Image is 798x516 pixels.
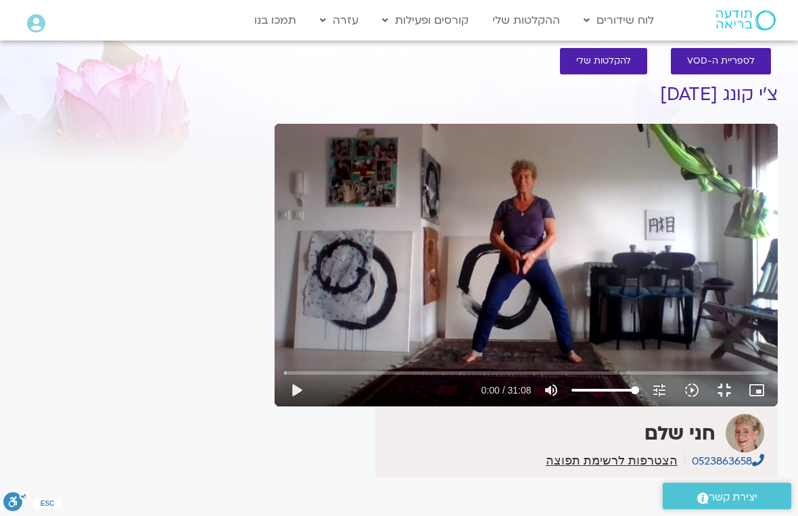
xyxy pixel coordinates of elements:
strong: חני שלם [644,421,715,446]
img: חני שלם [726,414,764,452]
span: להקלטות שלי [576,56,631,66]
a: הצטרפות לרשימת תפוצה [546,454,678,467]
a: יצירת קשר [663,483,791,509]
a: עזרה [313,7,365,33]
a: ההקלטות שלי [486,7,567,33]
h1: צ'י קונג [DATE] [275,85,778,105]
img: תודעה בריאה [716,10,776,30]
h2: על ההרצאה [275,491,778,508]
span: יצירת קשר [709,488,757,507]
a: תמכו בנו [248,7,303,33]
span: לספריית ה-VOD [687,56,755,66]
a: 0523863658 [692,454,764,469]
a: לספריית ה-VOD [671,48,771,74]
a: קורסים ופעילות [375,7,475,33]
a: להקלטות שלי [560,48,647,74]
a: לוח שידורים [577,7,661,33]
